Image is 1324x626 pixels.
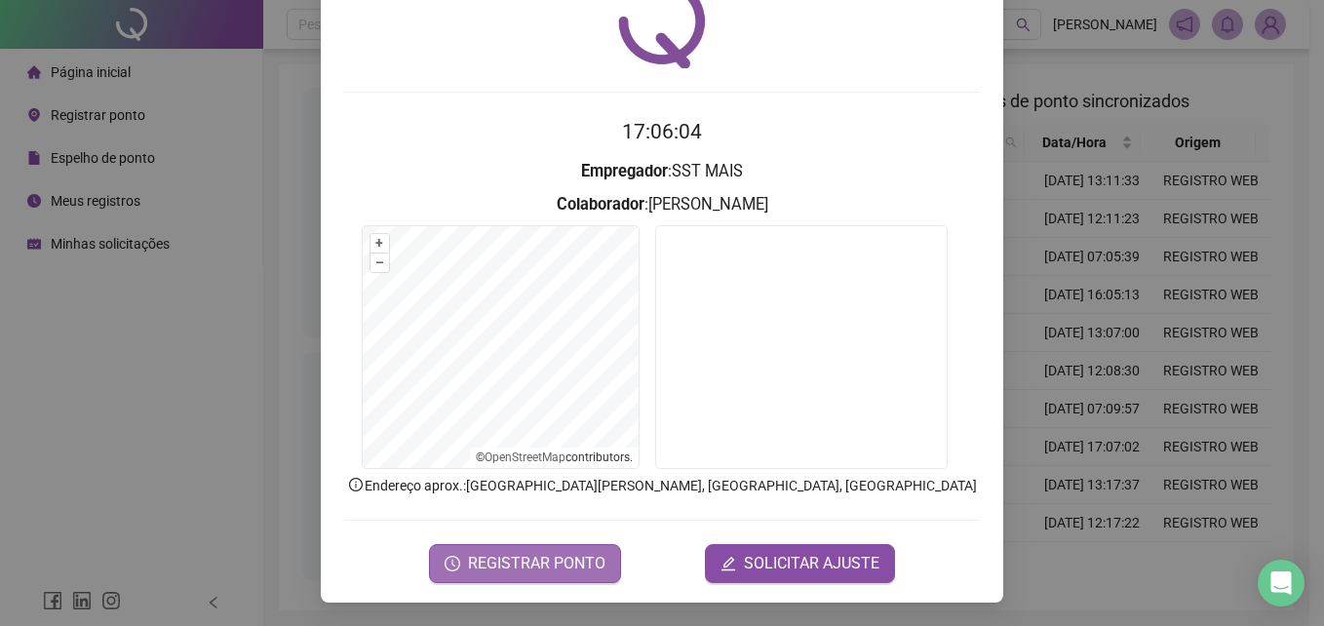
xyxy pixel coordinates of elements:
[744,552,879,575] span: SOLICITAR AJUSTE
[344,159,980,184] h3: : SST MAIS
[557,195,644,214] strong: Colaborador
[622,120,702,143] time: 17:06:04
[344,475,980,496] p: Endereço aprox. : [GEOGRAPHIC_DATA][PERSON_NAME], [GEOGRAPHIC_DATA], [GEOGRAPHIC_DATA]
[445,556,460,571] span: clock-circle
[485,450,565,464] a: OpenStreetMap
[705,544,895,583] button: editSOLICITAR AJUSTE
[347,476,365,493] span: info-circle
[468,552,605,575] span: REGISTRAR PONTO
[720,556,736,571] span: edit
[581,162,668,180] strong: Empregador
[344,192,980,217] h3: : [PERSON_NAME]
[1258,560,1305,606] div: Open Intercom Messenger
[370,254,389,272] button: –
[476,450,633,464] li: © contributors.
[370,234,389,253] button: +
[429,544,621,583] button: REGISTRAR PONTO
